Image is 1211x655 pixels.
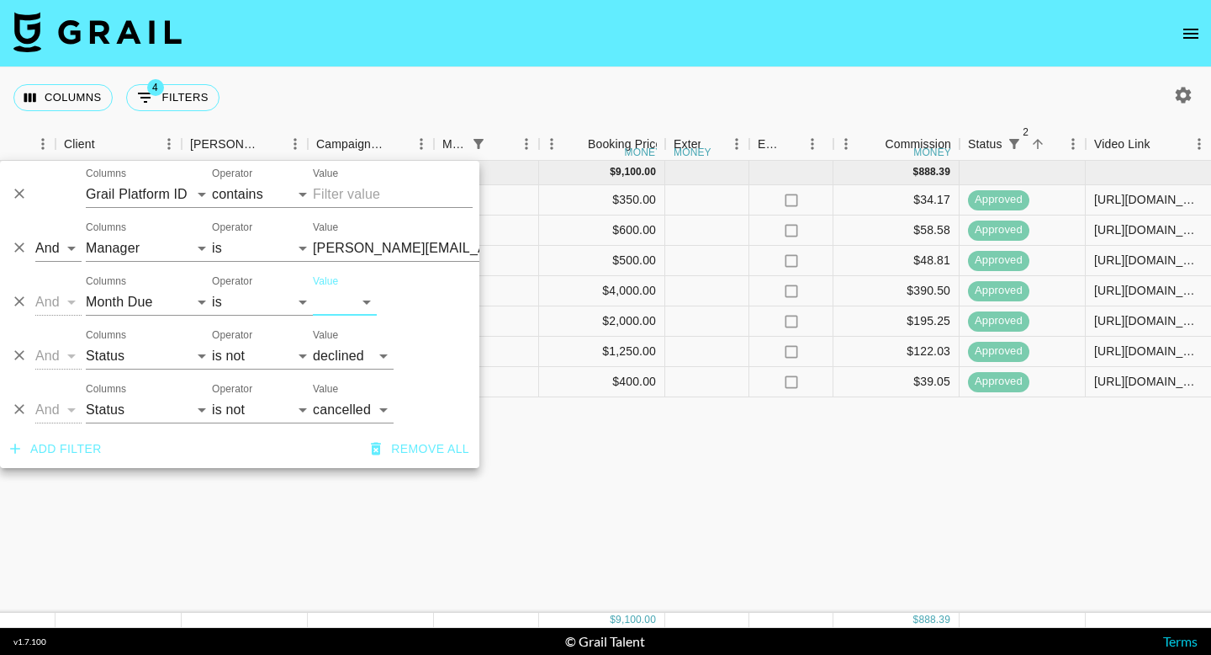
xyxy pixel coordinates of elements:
[968,374,1029,390] span: approved
[7,343,32,368] button: Delete
[833,337,960,367] div: $122.03
[833,367,960,397] div: $39.05
[918,165,950,179] div: 888.39
[918,613,950,627] div: 888.39
[313,221,338,235] label: Value
[800,131,825,157] button: Menu
[467,132,490,156] button: Show filters
[364,434,476,465] button: Remove all
[960,128,1086,161] div: Status
[212,328,252,343] label: Operator
[968,192,1029,208] span: approved
[95,132,119,156] button: Sort
[539,276,665,306] div: $4,000.00
[861,132,885,156] button: Sort
[313,167,338,181] label: Value
[1094,191,1203,208] div: https://www.tiktok.com/@sarcar_/video/7536442182954142989
[616,613,656,627] div: 9,100.00
[442,128,467,161] div: Month Due
[565,633,645,650] div: © Grail Talent
[212,382,252,397] label: Operator
[283,131,308,157] button: Menu
[625,147,663,157] div: money
[1094,128,1150,161] div: Video Link
[64,128,95,161] div: Client
[7,181,32,206] button: Delete
[913,613,919,627] div: $
[212,221,252,235] label: Operator
[514,131,539,157] button: Menu
[833,185,960,216] div: $34.17
[833,131,859,157] button: Menu
[610,165,616,179] div: $
[913,165,919,179] div: $
[86,382,126,397] label: Columns
[313,382,338,397] label: Value
[1018,124,1034,141] span: 2
[833,246,960,276] div: $48.81
[1163,633,1198,649] a: Terms
[968,313,1029,329] span: approved
[833,276,960,306] div: $390.50
[86,167,126,181] label: Columns
[1094,373,1203,390] div: https://www.tiktok.com/@.valeriacenteno/video/7543087756994465055
[758,128,781,161] div: Expenses: Remove Commission?
[182,128,308,161] div: Booker
[701,132,724,156] button: Sort
[1094,252,1203,269] div: https://www.tiktok.com/@kenzieanderson15/video/7540753352490093855?lang=en
[13,636,46,647] div: v 1.7.100
[1060,131,1086,157] button: Menu
[749,128,833,161] div: Expenses: Remove Commission?
[1026,132,1050,156] button: Sort
[539,367,665,397] div: $400.00
[885,128,951,161] div: Commission
[313,181,473,208] input: Filter value
[1094,343,1203,359] div: https://www.instagram.com/p/DNqpk7av83g/?img_index=1
[35,397,82,423] select: Logic operator
[3,434,108,465] button: Add filter
[781,132,805,156] button: Sort
[7,397,32,422] button: Delete
[7,132,30,156] button: Sort
[968,222,1029,238] span: approved
[13,84,113,111] button: Select columns
[7,235,32,260] button: Delete
[913,147,951,157] div: money
[385,132,409,156] button: Sort
[539,216,665,246] div: $600.00
[1150,132,1174,156] button: Sort
[86,221,126,235] label: Columns
[539,185,665,216] div: $350.00
[968,128,1002,161] div: Status
[190,128,259,161] div: [PERSON_NAME]
[434,128,539,161] div: Month Due
[7,289,32,314] button: Delete
[409,131,434,157] button: Menu
[86,274,126,289] label: Columns
[35,289,82,316] select: Logic operator
[212,274,252,289] label: Operator
[564,132,588,156] button: Sort
[968,283,1029,299] span: approved
[259,132,283,156] button: Sort
[35,343,82,370] select: Logic operator
[833,306,960,337] div: $195.25
[616,165,656,179] div: 9,100.00
[539,131,564,157] button: Menu
[674,147,711,157] div: money
[1094,282,1203,299] div: https://www.instagram.com/reel/DNjjy38Ormx/?igsh=MWJoc3Rsc3Uwbmxlag%3D%3D
[1002,132,1026,156] div: 2 active filters
[1002,132,1026,156] button: Show filters
[490,132,514,156] button: Sort
[1094,312,1203,329] div: https://www.tiktok.com/@emmaseabourn/video/7543432569254071583
[316,128,385,161] div: Campaign (Type)
[1174,17,1208,51] button: open drawer
[313,328,338,343] label: Value
[13,12,182,52] img: Grail Talent
[539,306,665,337] div: $2,000.00
[968,343,1029,359] span: approved
[833,216,960,246] div: $58.58
[35,235,82,262] select: Logic operator
[968,253,1029,269] span: approved
[86,328,126,343] label: Columns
